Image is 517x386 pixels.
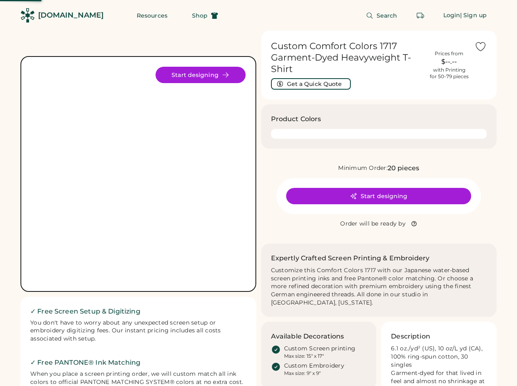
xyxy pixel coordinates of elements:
div: Max size: 15" x 17" [284,353,324,359]
div: Custom Embroidery [284,362,344,370]
button: Get a Quick Quote [271,78,351,90]
div: Order will be ready by [340,220,406,228]
button: Search [356,7,407,24]
h2: ✓ Free PANTONE® Ink Matching [30,358,246,368]
h1: Custom Comfort Colors 1717 Garment-Dyed Heavyweight T-Shirt [271,41,424,75]
div: 1717 Style Image [31,67,246,281]
div: You don't have to worry about any unexpected screen setup or embroidery digitizing fees. Our inst... [30,319,246,343]
button: Retrieve an order [412,7,429,24]
div: Minimum Order: [338,164,388,172]
span: Search [377,13,397,18]
button: Start designing [156,67,246,83]
button: Shop [182,7,228,24]
img: Rendered Logo - Screens [20,8,35,23]
h3: Product Colors [271,114,321,124]
button: Start designing [286,188,471,204]
div: Max size: 9" x 9" [284,370,321,377]
div: Login [443,11,461,20]
div: Customize this Comfort Colors 1717 with our Japanese water-based screen printing inks and free Pa... [271,266,487,307]
h3: Available Decorations [271,332,344,341]
div: Custom Screen printing [284,345,356,353]
div: 20 pieces [388,163,419,173]
div: | Sign up [460,11,487,20]
h3: Description [391,332,430,341]
div: with Printing for 50-79 pieces [430,67,469,80]
div: $--.-- [429,57,470,67]
button: Resources [127,7,177,24]
div: Prices from [435,50,463,57]
h2: Expertly Crafted Screen Printing & Embroidery [271,253,430,263]
img: Comfort Colors 1717 Product Image [31,67,246,281]
div: [DOMAIN_NAME] [38,10,104,20]
h2: ✓ Free Screen Setup & Digitizing [30,307,246,316]
span: Shop [192,13,208,18]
